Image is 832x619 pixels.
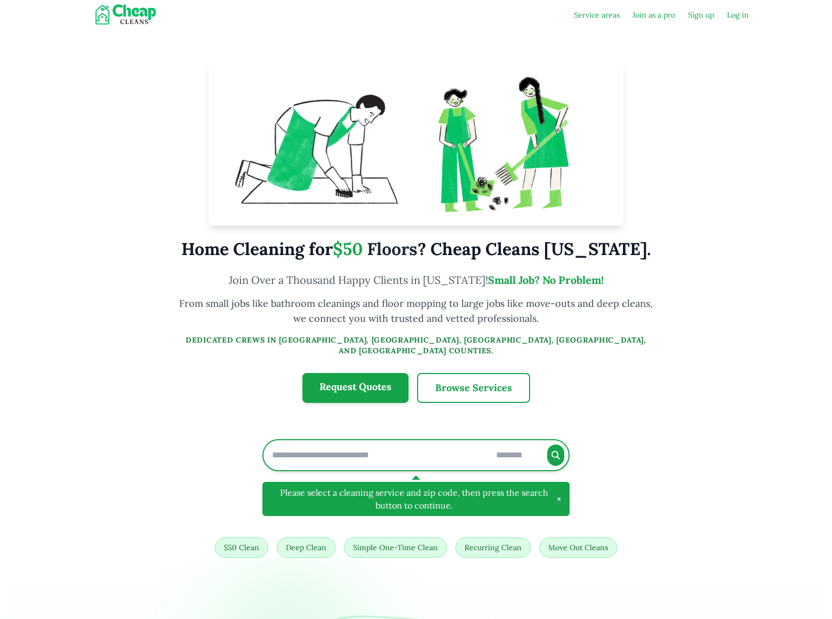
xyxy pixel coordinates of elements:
a: Service areas [574,10,620,20]
img: Cheap Cleans Florida - Affordable Cleaning Services [209,60,623,226]
span: Small Job? No Problem! [488,273,604,287]
span: Please select a cleaning service and zip code, then press the search button to continue. [271,486,557,512]
a: Browse Services [417,373,530,403]
span: $50 [333,238,363,260]
p: From small jobs like bathroom cleanings and floor mopping to large jobs like move-outs and deep c... [177,296,655,326]
a: Request Quotes [302,373,409,403]
button: Move Out Cleans [539,537,617,558]
a: Sign up [688,10,714,20]
span: Floors [367,238,418,260]
button: Deep Clean [277,537,335,558]
button: × [557,493,561,505]
h2: Join Over a Thousand Happy Clients in [US_STATE]! [177,273,655,288]
a: Join as a pro [633,10,675,20]
h1: Home Cleaning for ? Cheap Cleans [US_STATE]. [181,239,651,260]
img: Cheap Cleans Florida [83,4,172,26]
button: $50 Clean [215,537,268,558]
a: Log in [727,10,749,20]
p: Dedicated crews in [GEOGRAPHIC_DATA], [GEOGRAPHIC_DATA], [GEOGRAPHIC_DATA], [GEOGRAPHIC_DATA], an... [177,335,655,356]
button: Recurring Clean [455,537,531,558]
button: Simple One-Time Clean [344,537,447,558]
